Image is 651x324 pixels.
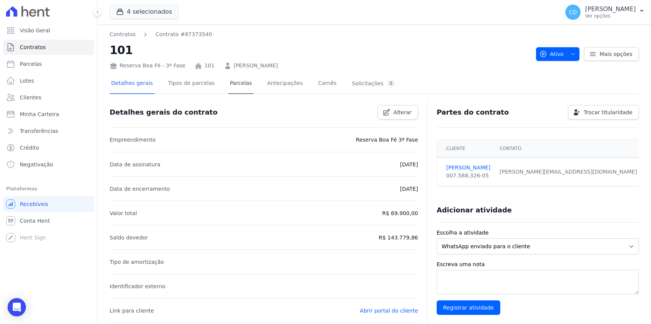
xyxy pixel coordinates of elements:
nav: Breadcrumb [110,30,530,38]
a: Antecipações [266,74,305,94]
span: Negativação [20,161,53,168]
p: Empreendimento [110,135,156,144]
button: Ativo [536,47,580,61]
a: Clientes [3,90,94,105]
span: Crédito [20,144,39,152]
span: Alterar [393,109,412,116]
p: Link para cliente [110,306,154,315]
p: [DATE] [400,160,418,169]
span: Lotes [20,77,34,85]
p: Data de assinatura [110,160,160,169]
div: [PERSON_NAME][EMAIL_ADDRESS][DOMAIN_NAME] [499,168,637,176]
button: 4 selecionados [110,5,179,19]
span: Recebíveis [20,200,48,208]
a: Alterar [378,105,418,120]
div: Reserva Boa Fé - 3ª Fase [110,62,185,70]
h2: 101 [110,41,530,59]
a: Negativação [3,157,94,172]
span: Parcelas [20,60,42,68]
a: Trocar titularidade [568,105,639,120]
a: Parcelas [228,74,254,94]
span: Contratos [20,43,46,51]
p: Reserva Boa Fé 3ª Fase [356,135,418,144]
a: Transferências [3,123,94,139]
a: Conta Hent [3,213,94,228]
p: Data de encerramento [110,184,170,193]
a: Tipos de parcelas [167,74,216,94]
p: Tipo de amortização [110,257,164,267]
span: Ativo [539,47,564,61]
label: Escolha a atividade [437,229,639,237]
h3: Partes do contrato [437,108,509,117]
div: Solicitações [352,80,396,87]
p: [PERSON_NAME] [585,5,636,13]
span: Minha Carteira [20,110,59,118]
p: Saldo devedor [110,233,148,242]
a: Abrir portal do cliente [360,308,418,314]
a: Minha Carteira [3,107,94,122]
a: Crédito [3,140,94,155]
label: Escreva uma nota [437,260,639,268]
p: [DATE] [400,184,418,193]
div: Plataformas [6,184,91,193]
div: 0 [386,80,396,87]
th: Cliente [437,140,495,158]
a: Contratos [3,40,94,55]
span: Mais opções [600,50,632,58]
a: Recebíveis [3,196,94,212]
a: Contratos [110,30,136,38]
p: Identificador externo [110,282,165,291]
h3: Detalhes gerais do contrato [110,108,217,117]
p: Valor total [110,209,137,218]
span: Conta Hent [20,217,50,225]
input: Registrar atividade [437,300,500,315]
a: Visão Geral [3,23,94,38]
a: Mais opções [584,47,639,61]
a: Solicitações0 [350,74,397,94]
a: Parcelas [3,56,94,72]
a: Lotes [3,73,94,88]
a: Detalhes gerais [110,74,155,94]
p: R$ 69.900,00 [382,209,418,218]
span: Clientes [20,94,41,101]
span: Trocar titularidade [584,109,632,116]
button: CD [PERSON_NAME] Ver opções [559,2,651,23]
p: R$ 143.779,86 [379,233,418,242]
nav: Breadcrumb [110,30,212,38]
th: Contato [495,140,641,158]
a: 101 [204,62,215,70]
a: Contrato #87373540 [155,30,212,38]
span: Transferências [20,127,58,135]
div: Open Intercom Messenger [8,298,26,316]
a: [PERSON_NAME] [234,62,278,70]
p: Ver opções [585,13,636,19]
span: Visão Geral [20,27,50,34]
a: [PERSON_NAME] [446,164,490,172]
span: CD [569,10,577,15]
a: Carnês [316,74,338,94]
div: 007.588.326-05 [446,172,490,180]
h3: Adicionar atividade [437,206,512,215]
